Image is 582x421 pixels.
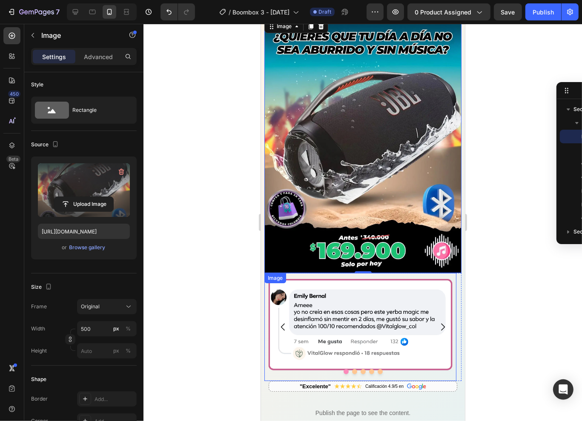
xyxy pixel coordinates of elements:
div: Open Intercom Messenger [553,379,573,400]
button: Dot [100,345,105,350]
button: Dot [117,345,122,350]
div: Shape [31,375,46,383]
div: % [126,347,131,355]
span: / [229,8,231,17]
span: Save [501,9,515,16]
img: googleImage [73,360,101,365]
span: Original [81,303,100,310]
label: Height [31,347,47,355]
div: Border [31,395,48,403]
button: px [123,324,133,334]
label: Width [31,325,45,333]
div: Image [5,250,23,258]
div: px [113,347,119,355]
div: px [113,325,119,333]
iframe: Design area [261,24,465,421]
button: Upload Image [54,196,114,212]
p: Image [41,30,114,40]
button: Carousel Back Arrow [10,291,34,315]
div: Beta [6,156,20,162]
button: Browse gallery [69,243,106,252]
input: px% [77,343,137,358]
div: Undo/Redo [161,3,195,20]
p: Advanced [84,52,113,61]
input: https://example.com/image.jpg [38,224,130,239]
button: Dot [108,345,113,350]
p: 7 [56,7,60,17]
div: Style [31,81,43,88]
div: Calificación 4.9/5 en [104,359,143,366]
button: Save [494,3,522,20]
img: gempages_580829650733761032-8e4f938b-c5ff-4b39-859c-8860eb772736.webp [3,249,195,357]
img: googleImage [146,360,165,366]
button: px [123,346,133,356]
div: % [126,325,131,333]
span: Boombox 3 - [DATE] [232,8,290,17]
div: 450 [8,91,20,97]
p: Settings [42,52,66,61]
button: % [111,346,121,356]
div: Rectangle [72,100,124,120]
button: Dot [83,345,88,350]
input: px% [77,321,137,336]
p: Publish the page to see the content. [8,385,196,394]
button: % [111,324,121,334]
div: Publish [533,8,554,17]
span: Draft [318,8,331,16]
label: Frame [31,303,47,310]
button: 0 product assigned [407,3,490,20]
button: Carousel Next Arrow [170,291,194,315]
button: 7 [3,3,63,20]
button: Dot [91,345,96,350]
div: Source [31,139,60,151]
span: or [62,242,67,253]
div: Size [31,282,54,293]
button: Original [77,299,137,314]
span: 0 product assigned [415,8,471,17]
div: Add... [95,395,135,403]
div: "Excelente" [39,358,70,367]
button: Publish [525,3,561,20]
